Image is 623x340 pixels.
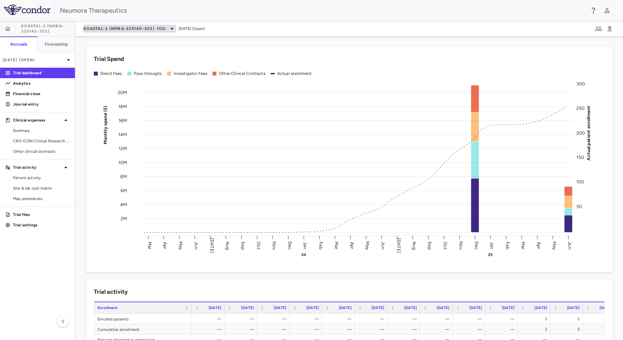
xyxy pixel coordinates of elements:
[576,155,584,160] tspan: 150
[240,241,246,249] text: Sep
[13,185,70,191] span: Site & lab cost matrix
[524,314,547,324] div: 1
[178,241,183,250] text: May
[13,91,70,97] p: Financial close
[194,242,199,249] text: Jun
[393,314,417,324] div: —
[469,305,482,310] span: [DATE]
[536,242,542,249] text: Apr
[198,314,221,324] div: —
[505,241,510,249] text: Feb
[13,138,70,144] span: CRO ICON Clinical Research Limited
[83,26,154,31] span: KOASTAL-3 (NMRA-335140-303)
[13,222,70,228] p: Trial settings
[13,80,70,86] p: Analytics
[567,242,572,249] text: Jun
[120,174,127,179] tspan: 8M
[94,314,192,324] div: Enrolled patients
[4,5,51,15] img: logo-full-SnFGN8VE.png
[198,324,221,334] div: —
[60,6,585,15] div: Neumora Therapeutics
[427,241,432,249] text: Sep
[120,202,127,207] tspan: 4M
[45,41,68,47] h6: Forecasting
[361,314,384,324] div: —
[458,241,464,250] text: Nov
[134,71,162,77] div: Pass-throughs
[556,324,580,334] div: 2
[13,196,70,202] span: Map procedures
[13,70,70,76] p: Trial dashboard
[94,288,128,296] h6: Trial activity
[118,160,127,165] tspan: 10M
[586,106,591,160] tspan: Actual patient enrollment
[489,242,495,249] text: Jan
[458,324,482,334] div: —
[520,241,526,249] text: Mar
[119,118,127,123] tspan: 16M
[174,71,208,77] div: Investigator Fees
[371,305,384,310] span: [DATE]
[277,71,312,77] div: Actual enrollment
[328,314,352,324] div: —
[491,314,514,324] div: —
[412,241,417,249] text: Aug
[301,252,306,257] text: 24
[10,41,27,47] h6: Accruals
[157,26,166,32] span: MDD
[296,324,319,334] div: —
[219,71,266,77] div: Other Clinical Contracts
[118,104,127,109] tspan: 18M
[334,241,339,249] text: Mar
[502,305,514,310] span: [DATE]
[119,146,127,151] tspan: 12M
[393,324,417,334] div: —
[576,130,585,135] tspan: 200
[328,324,352,334] div: —
[442,241,448,249] text: Oct
[230,324,254,334] div: —
[241,305,254,310] span: [DATE]
[296,314,319,324] div: —
[21,23,75,34] span: KOASTAL-3 (NMRA-335140-303)
[306,305,319,310] span: [DATE]
[94,324,192,334] div: Cumulative enrollment
[13,175,70,181] span: Patient activity
[13,149,70,154] span: Other clinical contracts
[256,241,261,249] text: Oct
[426,314,449,324] div: —
[118,132,127,137] tspan: 14M
[576,204,582,209] tspan: 50
[491,324,514,334] div: —
[179,26,205,32] span: [DATE] (Open)
[404,305,417,310] span: [DATE]
[263,314,286,324] div: —
[3,57,65,63] p: [DATE] (Open)
[13,101,70,107] p: Journal entry
[263,324,286,334] div: —
[556,314,580,324] div: 1
[488,252,493,257] text: 25
[13,164,62,170] p: Trial activity
[100,71,122,77] div: Direct Fees
[13,117,62,123] p: Clinical expenses
[121,188,127,193] tspan: 6M
[230,314,254,324] div: —
[118,90,127,95] tspan: 20M
[474,241,479,249] text: Dec
[396,238,401,253] text: [DATE]
[576,106,585,111] tspan: 250
[589,324,612,334] div: 6
[437,305,449,310] span: [DATE]
[209,238,215,253] text: [DATE]
[589,314,612,324] div: 4
[576,81,585,87] tspan: 300
[97,305,118,310] span: Enrollment
[13,128,70,134] span: Summary
[274,305,286,310] span: [DATE]
[600,305,612,310] span: [DATE]
[534,305,547,310] span: [DATE]
[162,242,168,249] text: Apr
[426,324,449,334] div: —
[361,324,384,334] div: —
